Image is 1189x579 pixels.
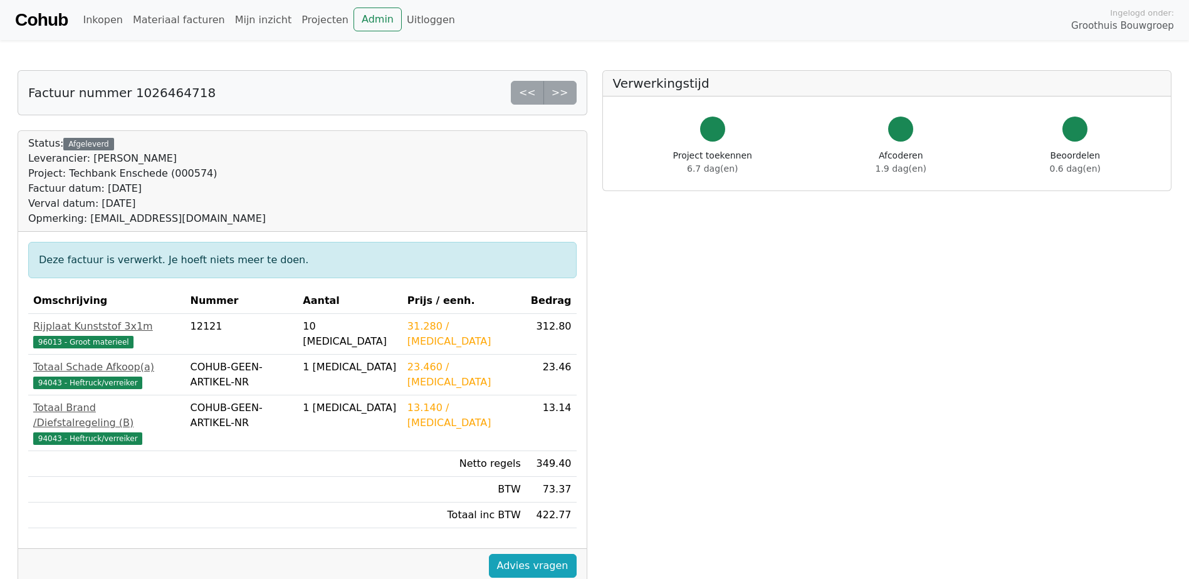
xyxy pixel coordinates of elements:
[1110,7,1174,19] span: Ingelogd onder:
[186,288,298,314] th: Nummer
[407,319,521,349] div: 31.280 / [MEDICAL_DATA]
[876,164,926,174] span: 1.9 dag(en)
[33,432,142,445] span: 94043 - Heftruck/verreiker
[33,319,181,349] a: Rijplaat Kunststof 3x1m96013 - Groot materieel
[407,400,521,430] div: 13.140 / [MEDICAL_DATA]
[1071,19,1174,33] span: Groothuis Bouwgroep
[63,138,113,150] div: Afgeleverd
[33,377,142,389] span: 94043 - Heftruck/verreiker
[33,400,181,430] div: Totaal Brand /Diefstalregeling (B)
[407,360,521,390] div: 23.460 / [MEDICAL_DATA]
[33,319,181,334] div: Rijplaat Kunststof 3x1m
[526,395,577,451] td: 13.14
[78,8,127,33] a: Inkopen
[28,288,186,314] th: Omschrijving
[186,355,298,395] td: COHUB-GEEN-ARTIKEL-NR
[186,395,298,451] td: COHUB-GEEN-ARTIKEL-NR
[402,503,526,528] td: Totaal inc BTW
[526,477,577,503] td: 73.37
[33,336,134,348] span: 96013 - Groot materieel
[526,355,577,395] td: 23.46
[298,288,402,314] th: Aantal
[526,314,577,355] td: 312.80
[15,5,68,35] a: Cohub
[28,166,266,181] div: Project: Techbank Enschede (000574)
[28,85,216,100] h5: Factuur nummer 1026464718
[526,451,577,477] td: 349.40
[28,242,577,278] div: Deze factuur is verwerkt. Je hoeft niets meer te doen.
[526,503,577,528] td: 422.77
[1050,164,1101,174] span: 0.6 dag(en)
[230,8,297,33] a: Mijn inzicht
[402,288,526,314] th: Prijs / eenh.
[303,319,397,349] div: 10 [MEDICAL_DATA]
[28,136,266,226] div: Status:
[33,360,181,390] a: Totaal Schade Afkoop(a)94043 - Heftruck/verreiker
[526,288,577,314] th: Bedrag
[296,8,354,33] a: Projecten
[402,477,526,503] td: BTW
[303,360,397,375] div: 1 [MEDICAL_DATA]
[303,400,397,415] div: 1 [MEDICAL_DATA]
[28,181,266,196] div: Factuur datum: [DATE]
[28,151,266,166] div: Leverancier: [PERSON_NAME]
[28,211,266,226] div: Opmerking: [EMAIL_ADDRESS][DOMAIN_NAME]
[687,164,738,174] span: 6.7 dag(en)
[33,400,181,446] a: Totaal Brand /Diefstalregeling (B)94043 - Heftruck/verreiker
[613,76,1161,91] h5: Verwerkingstijd
[489,554,577,578] a: Advies vragen
[402,451,526,477] td: Netto regels
[673,149,752,175] div: Project toekennen
[33,360,181,375] div: Totaal Schade Afkoop(a)
[354,8,402,31] a: Admin
[28,196,266,211] div: Verval datum: [DATE]
[402,8,460,33] a: Uitloggen
[128,8,230,33] a: Materiaal facturen
[876,149,926,175] div: Afcoderen
[1050,149,1101,175] div: Beoordelen
[186,314,298,355] td: 12121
